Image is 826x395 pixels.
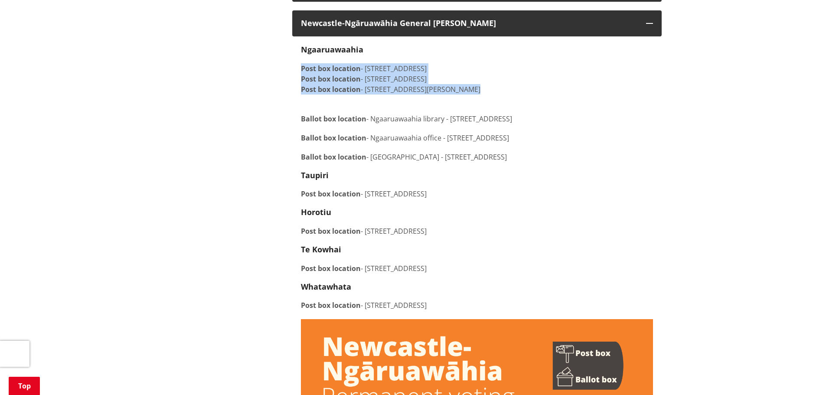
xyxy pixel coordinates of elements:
[301,281,351,292] strong: Whatawhata
[301,85,361,94] strong: Post box location
[301,226,361,236] strong: Post box location
[301,207,331,217] strong: Horotiu
[301,263,653,274] p: - [STREET_ADDRESS]
[301,152,653,162] p: - [GEOGRAPHIC_DATA] - [STREET_ADDRESS]
[301,189,653,199] p: - [STREET_ADDRESS]
[301,133,653,143] p: - Ngaaruawaahia office - [STREET_ADDRESS]
[292,10,662,36] button: Newcastle-Ngāruawāhia General [PERSON_NAME]
[9,377,40,395] a: Top
[301,226,653,236] p: - [STREET_ADDRESS]
[301,244,341,255] strong: Te Kowhai
[301,300,653,310] p: - [STREET_ADDRESS]
[301,18,496,28] strong: Newcastle-Ngāruawāhia General [PERSON_NAME]
[301,64,361,73] strong: Post box location
[301,300,330,310] strong: Post box
[301,189,361,199] strong: Post box location
[301,103,653,124] p: - Ngaaruawaahia library - [STREET_ADDRESS]
[301,63,653,95] p: - [STREET_ADDRESS] - [STREET_ADDRESS] - [STREET_ADDRESS][PERSON_NAME]
[301,152,366,162] strong: Ballot box location
[301,133,366,143] strong: Ballot box location
[301,74,361,84] strong: Post box location
[301,114,366,124] strong: Ballot box location
[332,300,361,310] strong: location
[301,170,329,180] strong: Taupiri
[786,359,817,390] iframe: Messenger Launcher
[301,264,361,273] strong: Post box location
[301,44,363,55] strong: Ngaaruawaahia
